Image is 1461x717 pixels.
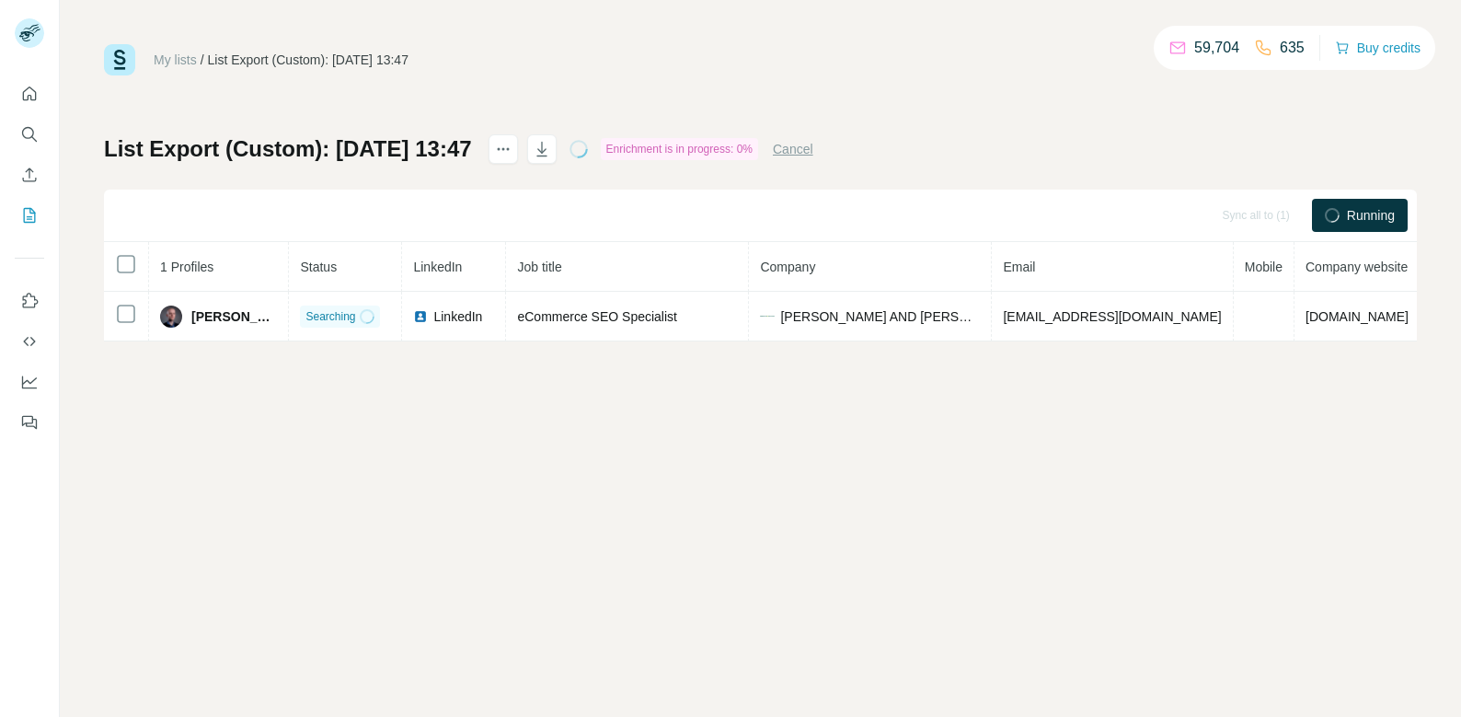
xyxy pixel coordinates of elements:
[201,51,204,69] li: /
[760,260,815,274] span: Company
[300,260,337,274] span: Status
[760,316,775,318] img: company-logo
[104,134,472,164] h1: List Export (Custom): [DATE] 13:47
[1335,35,1421,61] button: Buy credits
[413,260,462,274] span: LinkedIn
[104,44,135,75] img: Surfe Logo
[1003,260,1035,274] span: Email
[413,309,428,324] img: LinkedIn logo
[15,199,44,232] button: My lists
[433,307,482,326] span: LinkedIn
[489,134,518,164] button: actions
[15,118,44,151] button: Search
[305,308,355,325] span: Searching
[208,51,408,69] div: List Export (Custom): [DATE] 13:47
[160,260,213,274] span: 1 Profiles
[517,260,561,274] span: Job title
[1003,309,1221,324] span: [EMAIL_ADDRESS][DOMAIN_NAME]
[780,307,980,326] span: [PERSON_NAME] AND [PERSON_NAME]
[160,306,182,328] img: Avatar
[15,284,44,318] button: Use Surfe on LinkedIn
[15,158,44,191] button: Enrich CSV
[15,406,44,439] button: Feedback
[15,325,44,358] button: Use Surfe API
[1194,37,1239,59] p: 59,704
[1347,206,1395,225] span: Running
[1306,309,1409,324] span: [DOMAIN_NAME]
[15,77,44,110] button: Quick start
[1280,37,1305,59] p: 635
[601,138,758,160] div: Enrichment is in progress: 0%
[191,307,277,326] span: [PERSON_NAME]
[1306,260,1408,274] span: Company website
[15,365,44,399] button: Dashboard
[154,52,197,67] a: My lists
[1245,260,1283,274] span: Mobile
[517,309,677,324] span: eCommerce SEO Specialist
[773,140,813,158] button: Cancel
